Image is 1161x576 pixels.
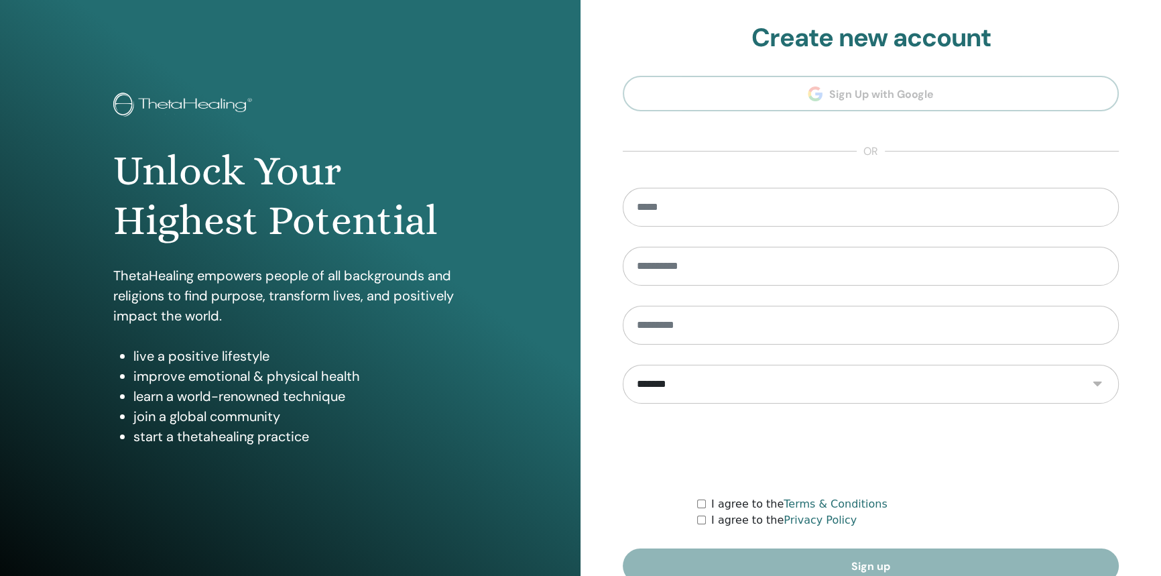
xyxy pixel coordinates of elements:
[769,424,973,476] iframe: reCAPTCHA
[133,406,467,426] li: join a global community
[133,426,467,447] li: start a thetahealing practice
[857,143,885,160] span: or
[711,496,888,512] label: I agree to the
[711,512,857,528] label: I agree to the
[784,498,887,510] a: Terms & Conditions
[113,266,467,326] p: ThetaHealing empowers people of all backgrounds and religions to find purpose, transform lives, a...
[784,514,857,526] a: Privacy Policy
[133,386,467,406] li: learn a world-renowned technique
[133,346,467,366] li: live a positive lifestyle
[623,23,1119,54] h2: Create new account
[113,146,467,246] h1: Unlock Your Highest Potential
[133,366,467,386] li: improve emotional & physical health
